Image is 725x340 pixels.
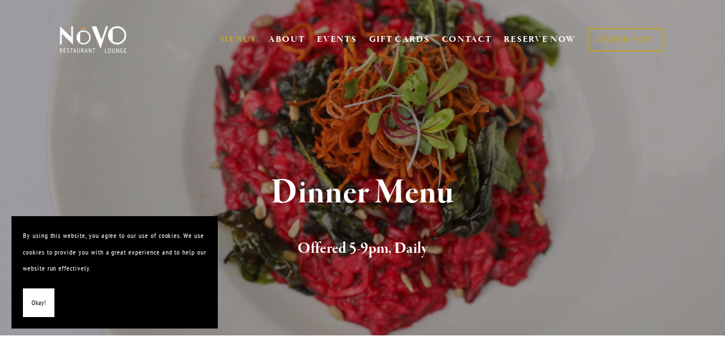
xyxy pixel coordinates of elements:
a: ABOUT [268,34,305,45]
a: RESERVE NOW [504,29,576,50]
a: CONTACT [442,29,492,50]
a: ORDER NOW [587,28,663,52]
p: By using this website, you agree to our use of cookies. We use cookies to provide you with a grea... [23,228,206,277]
section: Cookie banner [11,216,218,329]
a: MENUS [220,34,256,45]
img: Novo Restaurant &amp; Lounge [57,25,129,54]
h1: Dinner Menu [76,174,649,212]
a: GIFT CARDS [369,29,430,50]
h2: Offered 5-9pm, Daily [76,237,649,261]
span: Okay! [32,295,46,311]
button: Okay! [23,288,54,318]
a: EVENTS [317,34,356,45]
